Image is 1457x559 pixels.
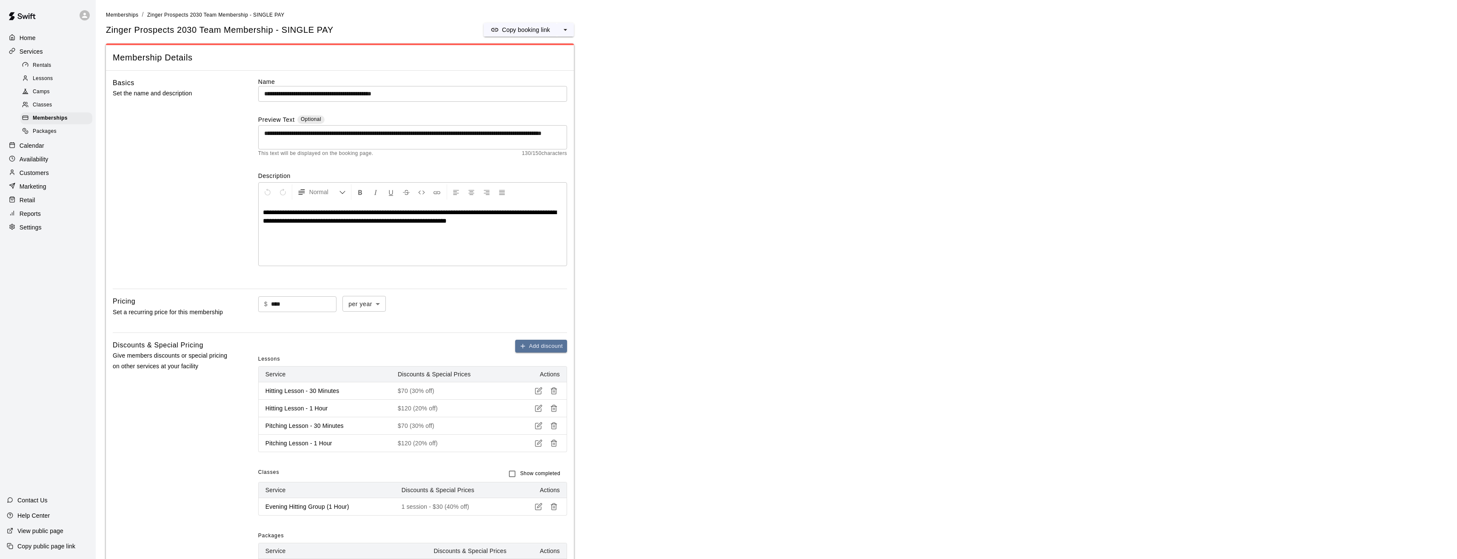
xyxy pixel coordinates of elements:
[113,350,231,372] p: Give members discounts or special pricing on other services at your facility
[33,127,57,136] span: Packages
[113,296,135,307] h6: Pricing
[258,172,567,180] label: Description
[264,300,268,309] p: $
[427,543,516,559] th: Discounts & Special Prices
[20,47,43,56] p: Services
[20,86,92,98] div: Camps
[113,307,231,318] p: Set a recurring price for this membership
[301,116,321,122] span: Optional
[522,149,567,158] span: 130 / 150 characters
[20,34,36,42] p: Home
[484,23,557,37] button: Copy booking link
[7,166,89,179] a: Customers
[17,527,63,535] p: View public page
[309,188,339,196] span: Normal
[414,184,429,200] button: Insert Code
[265,421,384,430] p: Pitching Lesson - 30 Minutes
[353,184,368,200] button: Format Bold
[516,482,567,498] th: Actions
[464,184,479,200] button: Center Align
[33,75,53,83] span: Lessons
[368,184,383,200] button: Format Italics
[7,139,89,152] a: Calendar
[259,367,391,382] th: Service
[106,24,334,36] span: Zinger Prospects 2030 Team Membership - SINGLE PAY
[402,502,509,511] p: 1 session - $30 (40% off)
[502,26,550,34] p: Copy booking link
[259,482,395,498] th: Service
[265,404,384,413] p: Hitting Lesson - 1 Hour
[399,184,413,200] button: Format Strikethrough
[7,180,89,193] a: Marketing
[17,496,48,505] p: Contact Us
[33,88,50,96] span: Camps
[495,184,509,200] button: Justify Align
[258,529,284,543] span: Packages
[20,59,96,72] a: Rentals
[391,367,516,382] th: Discounts & Special Prices
[398,439,509,447] p: $120 (20% off)
[7,153,89,166] a: Availability
[113,88,231,99] p: Set the name and description
[258,115,295,125] label: Preview Text
[259,543,427,559] th: Service
[430,184,444,200] button: Insert Link
[7,45,89,58] a: Services
[106,11,138,18] a: Memberships
[17,542,75,550] p: Copy public page link
[113,52,567,63] span: Membership Details
[398,421,509,430] p: $70 (30% off)
[7,194,89,206] a: Retail
[106,10,1447,20] nav: breadcrumb
[276,184,290,200] button: Redo
[20,209,41,218] p: Reports
[484,23,574,37] div: split button
[33,61,51,70] span: Rentals
[20,112,92,124] div: Memberships
[33,101,52,109] span: Classes
[113,340,203,351] h6: Discounts & Special Pricing
[20,86,96,99] a: Camps
[516,367,567,382] th: Actions
[20,223,42,232] p: Settings
[20,99,96,112] a: Classes
[20,60,92,72] div: Rentals
[20,112,96,125] a: Memberships
[516,543,567,559] th: Actions
[147,12,285,18] span: Zinger Prospects 2030 Team Membership - SINGLE PAY
[20,125,96,138] a: Packages
[20,99,92,111] div: Classes
[20,182,46,191] p: Marketing
[384,184,398,200] button: Format Underline
[20,155,48,163] p: Availability
[7,32,89,44] a: Home
[515,340,567,353] button: Add discount
[7,221,89,234] a: Settings
[398,387,509,395] p: $70 (30% off)
[258,149,374,158] span: This text will be displayed on the booking page.
[20,169,49,177] p: Customers
[479,184,494,200] button: Right Align
[294,184,349,200] button: Formatting Options
[20,73,92,85] div: Lessons
[20,126,92,138] div: Packages
[395,482,516,498] th: Discounts & Special Prices
[20,72,96,85] a: Lessons
[17,511,50,520] p: Help Center
[33,114,68,123] span: Memberships
[398,404,509,413] p: $120 (20% off)
[265,387,384,395] p: Hitting Lesson - 30 Minutes
[20,141,44,150] p: Calendar
[20,196,35,204] p: Retail
[113,77,134,89] h6: Basics
[520,470,560,478] span: Show completed
[7,207,89,220] a: Reports
[342,296,386,312] div: per year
